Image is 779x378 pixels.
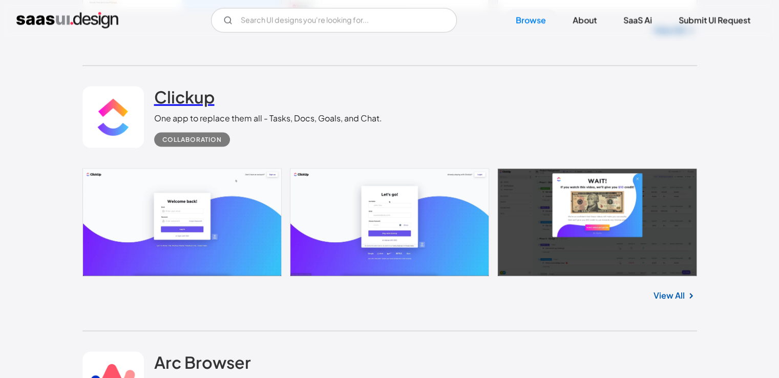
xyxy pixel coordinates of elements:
h2: Clickup [154,87,215,107]
a: Arc Browser [154,352,251,377]
a: View All [654,289,685,302]
a: About [560,9,609,32]
input: Search UI designs you're looking for... [211,8,457,33]
div: Collaboration [162,134,222,146]
form: Email Form [211,8,457,33]
a: Browse [503,9,558,32]
div: One app to replace them all - Tasks, Docs, Goals, and Chat. [154,112,382,124]
a: Clickup [154,87,215,112]
h2: Arc Browser [154,352,251,372]
a: home [16,12,118,29]
a: SaaS Ai [611,9,664,32]
a: Submit UI Request [666,9,763,32]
